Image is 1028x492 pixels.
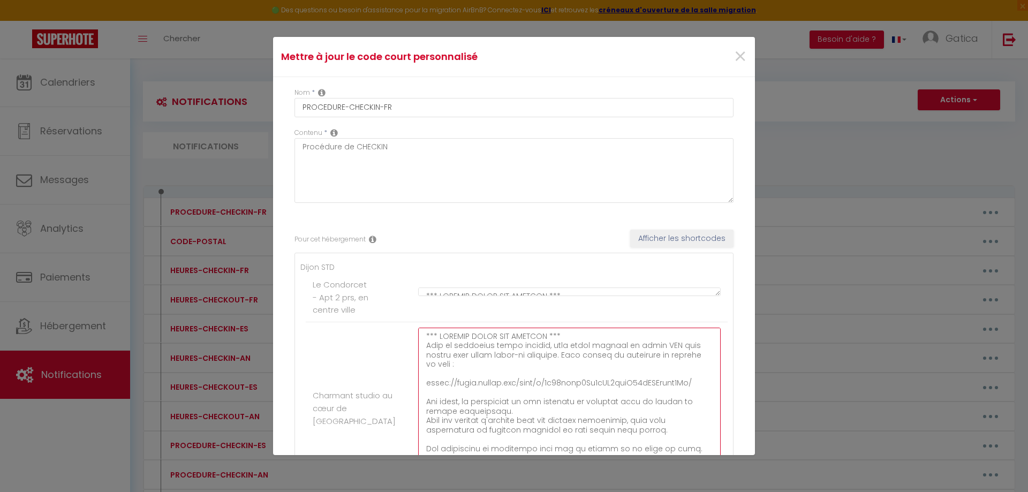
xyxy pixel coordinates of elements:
input: Custom code name [294,98,734,117]
label: Charmant studio au cœur de [GEOGRAPHIC_DATA] [313,389,396,427]
span: × [734,41,747,73]
i: Custom short code name [318,88,326,97]
h4: Mettre à jour le code court personnalisé [281,49,587,64]
button: Close [734,46,747,69]
button: Ouvrir le widget de chat LiveChat [9,4,41,36]
i: Rental [369,235,376,244]
label: Nom [294,88,310,98]
i: Replacable content [330,128,338,137]
label: Pour cet hébergement [294,234,366,245]
label: Contenu [294,128,322,138]
button: Afficher les shortcodes [630,230,734,248]
label: Dijon STD [300,261,335,273]
label: Le Condorcet - Apt 2 prs, en centre ville [313,278,369,316]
